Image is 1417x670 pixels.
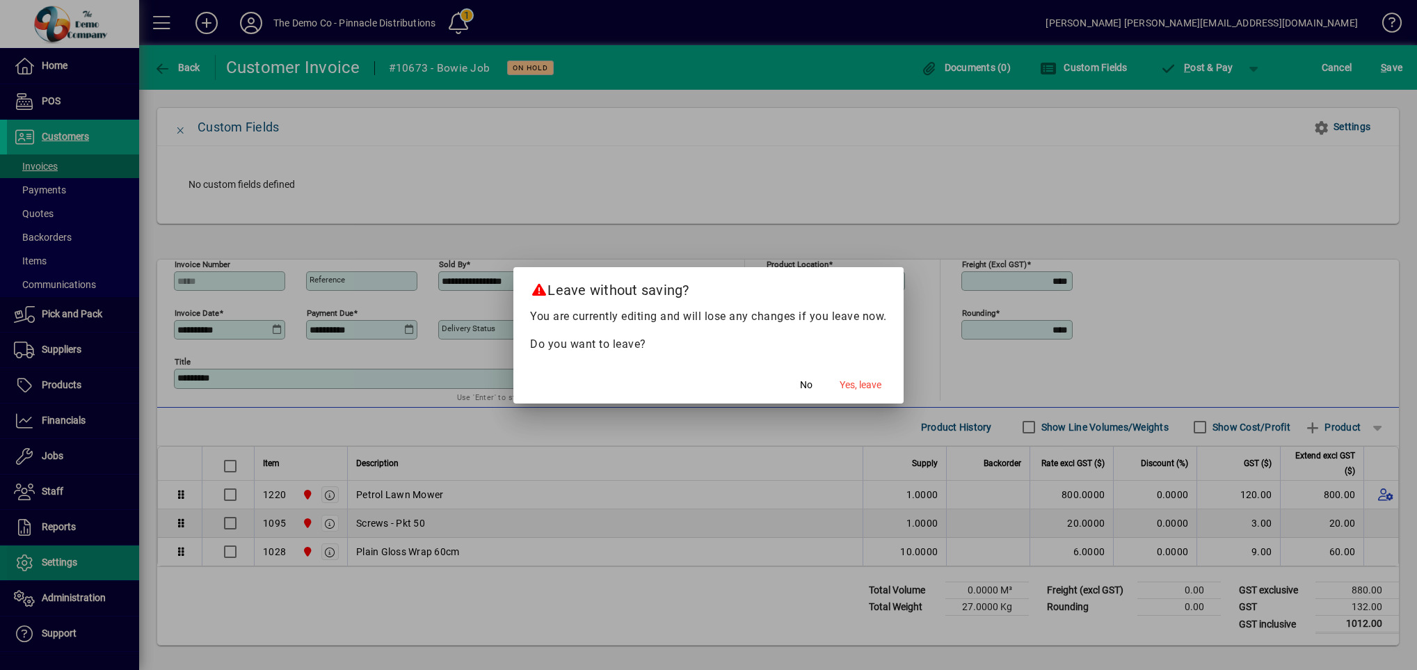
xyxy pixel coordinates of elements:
span: Yes, leave [840,378,881,392]
p: You are currently editing and will lose any changes if you leave now. [530,308,887,325]
span: No [800,378,812,392]
button: Yes, leave [834,373,887,398]
h2: Leave without saving? [513,267,904,308]
button: No [784,373,828,398]
p: Do you want to leave? [530,336,887,353]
